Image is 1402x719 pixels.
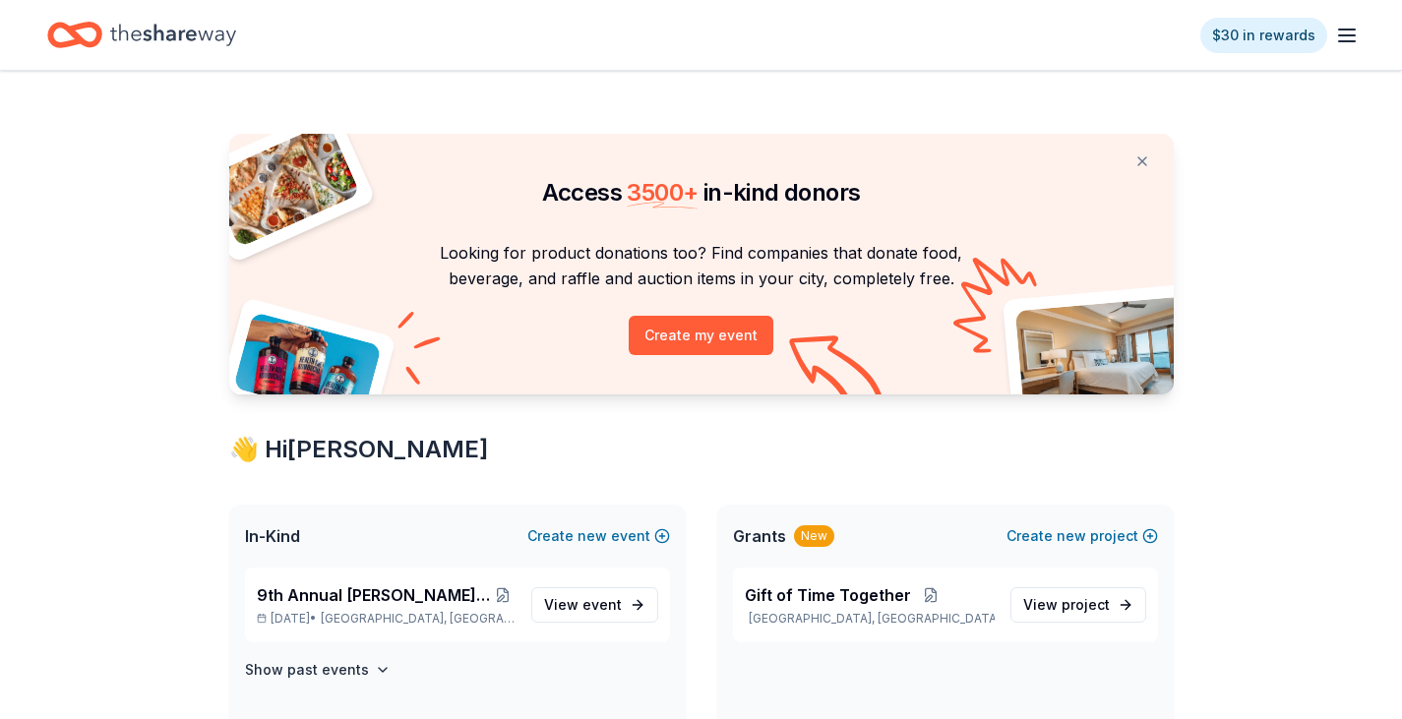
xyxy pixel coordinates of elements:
span: event [582,596,622,613]
h4: Show past events [245,658,369,682]
p: [GEOGRAPHIC_DATA], [GEOGRAPHIC_DATA] [745,611,995,627]
img: Pizza [207,122,360,248]
span: 9th Annual [PERSON_NAME] Memorial Golf Outing [257,583,492,607]
span: Grants [733,524,786,548]
span: View [544,593,622,617]
span: project [1062,596,1110,613]
button: Createnewevent [527,524,670,548]
button: Create my event [629,316,773,355]
button: Createnewproject [1006,524,1158,548]
img: Curvy arrow [789,335,887,409]
a: $30 in rewards [1200,18,1327,53]
span: new [1057,524,1086,548]
p: [DATE] • [257,611,516,627]
a: View project [1010,587,1146,623]
span: [GEOGRAPHIC_DATA], [GEOGRAPHIC_DATA] [321,611,515,627]
span: new [578,524,607,548]
a: Home [47,12,236,58]
a: View event [531,587,658,623]
p: Looking for product donations too? Find companies that donate food, beverage, and raffle and auct... [253,240,1150,292]
span: Gift of Time Together [745,583,911,607]
div: New [794,525,834,547]
span: View [1023,593,1110,617]
button: Show past events [245,658,391,682]
span: Access in-kind donors [542,178,861,207]
span: In-Kind [245,524,300,548]
div: 👋 Hi [PERSON_NAME] [229,434,1174,465]
span: 3500 + [627,178,698,207]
